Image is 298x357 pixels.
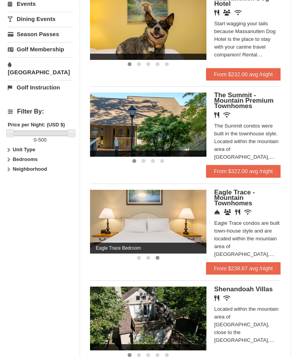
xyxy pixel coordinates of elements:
i: Restaurant [235,209,240,215]
strong: Neighborhood [13,166,47,172]
span: The Summit - Mountain Premium Townhomes [214,91,274,110]
a: From $322.00 avg /night [206,165,281,177]
i: Restaurant [214,10,219,16]
a: [GEOGRAPHIC_DATA] [8,57,73,79]
strong: Price per Night: (USD $) [8,122,65,128]
i: Banquet Facilities [223,10,230,16]
span: Shenandoah Villas [214,285,273,293]
a: From $238.67 avg /night [206,262,281,275]
a: Golf Membership [8,42,73,56]
span: Eagle Trace - Mountain Townhomes [214,189,255,207]
i: Concierge Desk [214,209,220,215]
h4: Filter By: [8,108,73,115]
strong: Unit Type [13,147,35,152]
a: From $232.00 avg /night [206,68,281,80]
a: Season Passes [8,27,73,41]
i: Wireless Internet (free) [223,112,230,118]
img: Eagle Trace Bedroom [90,190,206,254]
i: Wireless Internet (free) [223,295,230,301]
i: Wireless Internet (free) [234,10,242,16]
div: The Summit condos were built in the townhouse style. Located within the mountain area of [GEOGRAP... [214,122,281,161]
strong: Bedrooms [13,156,38,162]
span: 0 [34,137,36,143]
div: Start wagging your tails because Massanutten Dog Hotel is the place to stay with your canine trav... [214,20,281,59]
div: Eagle Trace condos are built town-house style and are located within the mountain area of [GEOGRA... [214,219,281,258]
a: Golf Instruction [8,80,73,94]
span: 500 [38,137,47,143]
i: Restaurant [214,112,219,118]
span: Eagle Trace Bedroom [90,243,206,254]
i: Wireless Internet (free) [244,209,251,215]
i: Conference Facilities [224,209,231,215]
i: Restaurant [214,295,219,301]
a: Dining Events [8,12,73,26]
div: Located within the mountain area of [GEOGRAPHIC_DATA], close to the [GEOGRAPHIC_DATA], Massanutte... [214,305,281,344]
label: - [8,136,73,144]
